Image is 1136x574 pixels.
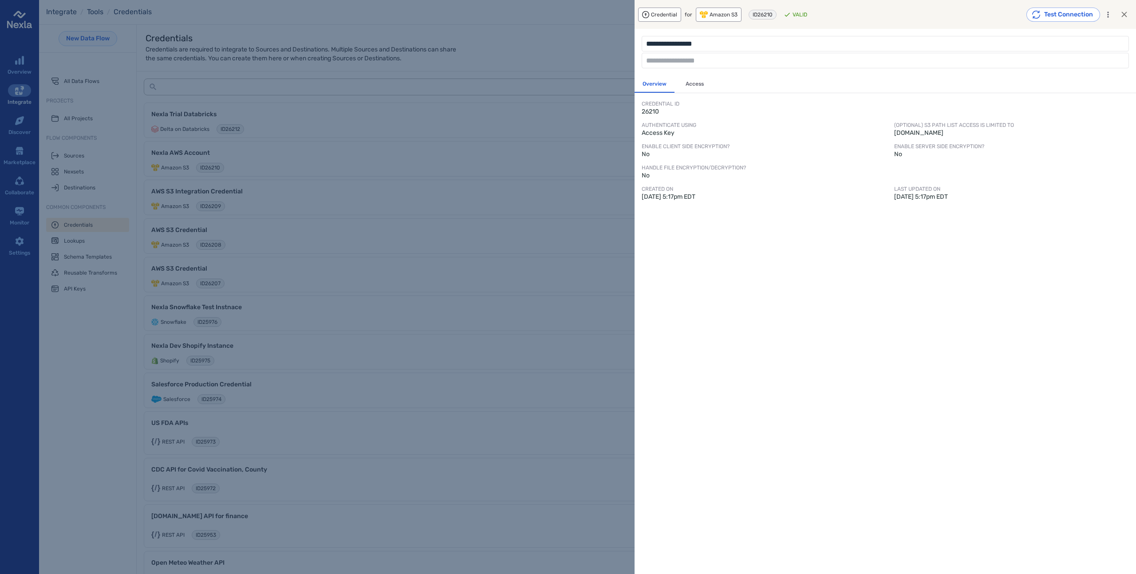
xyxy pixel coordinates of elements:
div: [DOMAIN_NAME] [894,129,1129,138]
div: [DATE] 5:17pm EDT [642,193,876,201]
div: (Optional) S3 Path list access is limited to [894,122,1129,129]
div: Handle File Encryption/Decryption? [642,164,1129,171]
div: No [642,171,1129,180]
div: Enable Client Side Encryption? [642,143,876,150]
img: Amazon S3 [700,11,708,18]
span: for [685,11,692,18]
div: Last Updated On [894,185,1129,193]
div: 26210 [642,107,1129,116]
div: Authenticate Using [642,122,876,129]
button: Overview [635,75,674,93]
button: Access [674,75,714,93]
div: Enable Server Side Encryption? [894,143,1129,150]
p: Valid [793,12,807,17]
div: chip-with-copy [749,10,777,20]
div: No [894,150,1129,159]
span: Amazon S3 [710,11,738,18]
div: Created On [642,185,876,193]
span: Credential [651,11,677,18]
button: Test Connection [1026,8,1100,22]
div: No [642,150,876,159]
span: ID 26210 [753,12,773,18]
div: [DATE] 5:17pm EDT [894,193,1129,201]
div: Credential ID [642,100,1129,107]
div: Access Key [642,129,876,138]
